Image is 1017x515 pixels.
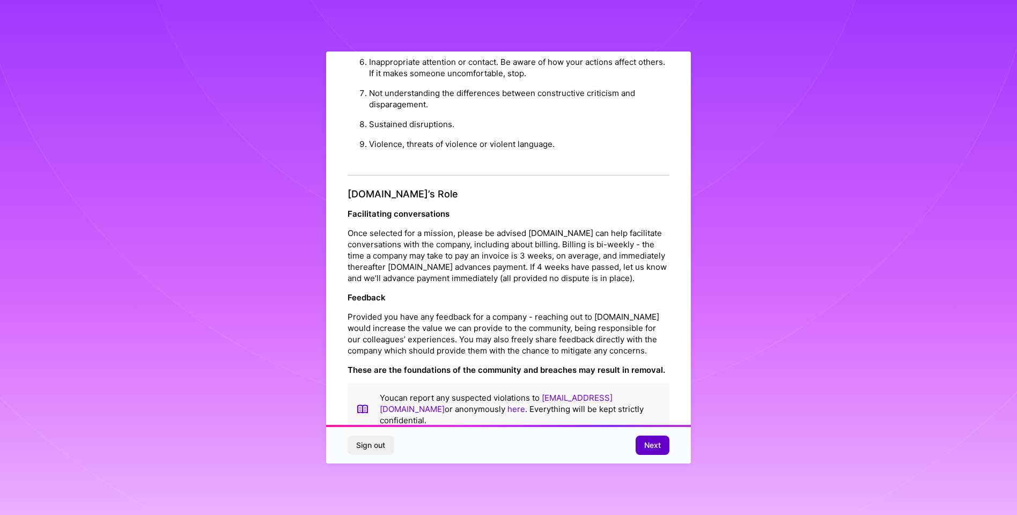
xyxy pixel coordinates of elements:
p: Provided you have any feedback for a company - reaching out to [DOMAIN_NAME] would increase the v... [348,311,669,356]
li: Not understanding the differences between constructive criticism and disparagement. [369,83,669,114]
button: Next [636,436,669,455]
li: Violence, threats of violence or violent language. [369,134,669,154]
button: Sign out [348,436,394,455]
span: Sign out [356,440,385,451]
li: Inappropriate attention or contact. Be aware of how your actions affect others. If it makes someo... [369,52,669,83]
p: You can report any suspected violations to or anonymously . Everything will be kept strictly conf... [380,392,661,426]
a: here [507,404,525,414]
p: Once selected for a mission, please be advised [DOMAIN_NAME] can help facilitate conversations wi... [348,227,669,284]
li: Sustained disruptions. [369,114,669,134]
strong: Facilitating conversations [348,209,449,219]
img: book icon [356,392,369,426]
a: [EMAIL_ADDRESS][DOMAIN_NAME] [380,393,613,414]
strong: These are the foundations of the community and breaches may result in removal. [348,365,665,375]
strong: Feedback [348,292,386,303]
span: Next [644,440,661,451]
h4: [DOMAIN_NAME]’s Role [348,188,669,200]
